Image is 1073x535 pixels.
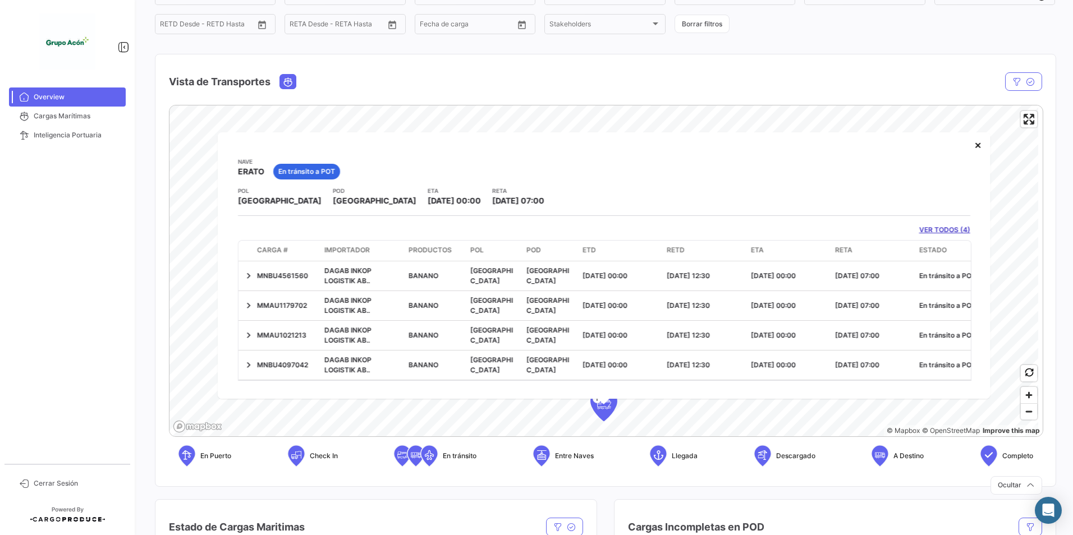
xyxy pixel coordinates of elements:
[290,22,310,30] input: Desde
[333,186,416,195] app-card-info-title: POD
[919,271,976,279] span: En tránsito a POT
[526,266,569,284] span: [GEOGRAPHIC_DATA]
[318,22,363,30] input: Hasta
[835,245,852,255] span: RETA
[320,240,404,260] datatable-header-cell: Importador
[583,245,596,255] span: ETD
[257,359,315,370] div: MNBU4097042
[466,240,522,260] datatable-header-cell: POL
[746,240,831,260] datatable-header-cell: ETA
[919,301,976,309] span: En tránsito a POT
[919,360,976,368] span: En tránsito a POT
[333,195,416,206] span: [GEOGRAPHIC_DATA]
[34,478,121,488] span: Cerrar Sesión
[492,196,544,205] span: [DATE] 07:00
[667,301,710,309] span: [DATE] 12:30
[590,388,617,421] div: Map marker
[420,22,440,30] input: Desde
[919,225,970,235] a: VER TODOS (4)
[238,186,322,195] app-card-info-title: POL
[428,186,481,195] app-card-info-title: ETA
[257,300,315,310] div: MMAU1179702
[667,271,710,279] span: [DATE] 12:30
[675,15,730,33] button: Borrar filtros
[9,87,126,107] a: Overview
[835,301,879,309] span: [DATE] 07:00
[470,355,513,373] span: [GEOGRAPHIC_DATA]
[776,451,815,461] span: Descargado
[1021,111,1037,127] button: Enter fullscreen
[549,22,650,30] span: Stakeholders
[751,330,796,339] span: [DATE] 00:00
[310,451,338,461] span: Check In
[238,195,322,206] span: [GEOGRAPHIC_DATA]
[238,157,264,166] app-card-info-title: Nave
[324,325,372,344] span: DAGAB INKOP LOGISTIK AB..
[583,330,627,339] span: [DATE] 00:00
[9,107,126,126] a: Cargas Marítimas
[667,330,710,339] span: [DATE] 12:30
[915,240,985,260] datatable-header-cell: Estado
[526,325,569,344] span: [GEOGRAPHIC_DATA]
[324,266,372,284] span: DAGAB INKOP LOGISTIK AB..
[257,270,315,280] div: MNBU4561560
[257,245,288,255] span: Carga #
[257,330,315,340] div: MMAU1021213
[188,22,233,30] input: Hasta
[526,245,541,255] span: POD
[593,394,602,403] span: T
[513,16,530,33] button: Open calendar
[169,74,270,90] h4: Vista de Transportes
[492,186,544,195] app-card-info-title: RETA
[522,240,578,260] datatable-header-cell: POD
[1002,451,1033,461] span: Completo
[9,126,126,145] a: Inteligencia Portuaria
[1035,497,1062,524] div: Abrir Intercom Messenger
[169,519,305,535] h4: Estado de Cargas Maritimas
[34,111,121,121] span: Cargas Marítimas
[991,476,1042,495] button: Ocultar
[39,13,95,70] img: 1f3d66c5-6a2d-4a07-a58d-3a8e9bbc88ff.jpeg
[966,133,989,156] button: Close popup
[254,16,270,33] button: Open calendar
[835,330,879,339] span: [DATE] 07:00
[628,519,764,535] h4: Cargas Incompletas en POD
[983,426,1040,435] a: Map feedback
[751,301,796,309] span: [DATE] 00:00
[667,245,685,255] span: RETD
[751,360,796,368] span: [DATE] 00:00
[662,240,746,260] datatable-header-cell: RETD
[278,167,335,177] span: En tránsito a POT
[1021,404,1037,419] span: Zoom out
[384,16,401,33] button: Open calendar
[409,271,438,279] span: BANANO
[34,130,121,140] span: Inteligencia Portuaria
[470,245,484,255] span: POL
[324,245,370,255] span: Importador
[173,420,222,433] a: Mapbox logo
[835,360,879,368] span: [DATE] 07:00
[583,360,627,368] span: [DATE] 00:00
[409,360,438,368] span: BANANO
[470,266,513,284] span: [GEOGRAPHIC_DATA]
[578,240,662,260] datatable-header-cell: ETD
[34,92,121,102] span: Overview
[887,426,920,435] a: Mapbox
[835,271,879,279] span: [DATE] 07:00
[526,355,569,373] span: [GEOGRAPHIC_DATA]
[238,166,264,177] span: ERATO
[409,245,452,255] span: Productos
[1021,403,1037,419] button: Zoom out
[919,245,947,255] span: Estado
[404,240,466,260] datatable-header-cell: Productos
[583,271,627,279] span: [DATE] 00:00
[583,301,627,309] span: [DATE] 00:00
[919,330,976,339] span: En tránsito a POT
[1021,387,1037,403] button: Zoom in
[443,451,476,461] span: En tránsito
[253,240,320,260] datatable-header-cell: Carga #
[672,451,698,461] span: Llegada
[200,451,231,461] span: En Puerto
[448,22,493,30] input: Hasta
